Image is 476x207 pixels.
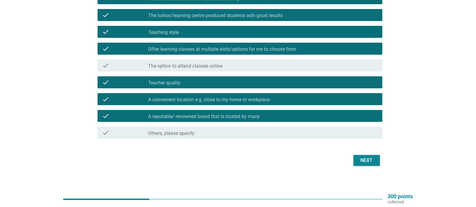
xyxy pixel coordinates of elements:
[102,79,110,86] i: check
[148,46,296,52] label: Offer learning classes at multiple slots/options for me to choose from
[102,45,110,52] i: check
[148,97,270,103] label: A convenient location e.g. close to my home or workplace
[148,80,181,86] label: Teacher quality
[102,112,110,120] i: check
[148,13,283,19] label: The tuition/learning centre produced students with good results
[148,114,260,120] label: A reputable/ renowned brand that is trusted by many
[358,157,375,164] div: Next
[102,96,110,103] i: check
[148,130,194,136] label: Others, please specify
[102,11,110,19] i: check
[102,129,110,136] i: check
[387,199,413,205] p: collected
[148,63,222,69] label: The option to attend classes online
[148,29,179,35] label: Teaching style
[353,155,380,166] button: Next
[102,28,110,35] i: check
[102,62,110,69] i: check
[387,194,413,199] p: 300 points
